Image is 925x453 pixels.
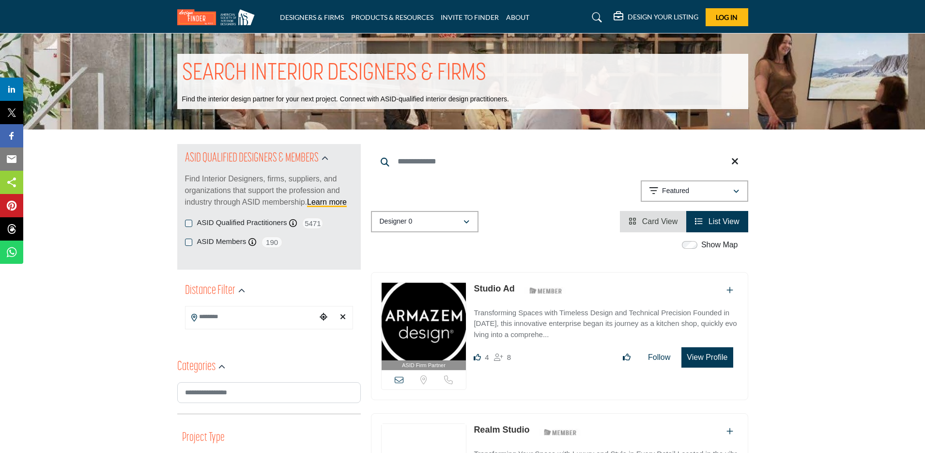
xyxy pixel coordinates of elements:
[681,347,733,368] button: View Profile
[641,180,748,202] button: Featured
[620,211,686,232] li: Card View
[686,211,748,232] li: List View
[474,425,529,435] a: Realm Studio
[701,239,738,251] label: Show Map
[402,361,446,370] span: ASID Firm Partner
[280,13,344,21] a: DESIGNERS & FIRMS
[642,348,677,367] button: Follow
[617,348,637,367] button: Like listing
[182,59,486,89] h1: SEARCH INTERIOR DESIGNERS & FIRMS
[182,95,509,104] p: Find the interior design partner for your next project. Connect with ASID-qualified interior desi...
[316,307,331,328] div: Choose your current location
[709,217,740,226] span: List View
[716,13,738,21] span: Log In
[185,173,353,208] p: Find Interior Designers, firms, suppliers, and organizations that support the profession and indu...
[197,236,247,247] label: ASID Members
[642,217,678,226] span: Card View
[695,217,739,226] a: View List
[628,13,698,21] h5: DESIGN YOUR LISTING
[539,426,582,438] img: ASID Members Badge Icon
[494,352,511,363] div: Followers
[185,220,192,227] input: ASID Qualified Practitioners checkbox
[474,354,481,361] i: Likes
[302,217,324,229] span: 5471
[185,307,316,326] input: Search Location
[485,353,489,361] span: 4
[185,239,192,246] input: ASID Members checkbox
[583,10,608,25] a: Search
[307,198,347,206] a: Learn more
[474,307,738,340] p: Transforming Spaces with Timeless Design and Technical Precision Founded in [DATE], this innovati...
[629,217,678,226] a: View Card
[614,12,698,23] div: DESIGN YOUR LISTING
[336,307,350,328] div: Clear search location
[382,283,466,360] img: Studio Ad
[474,302,738,340] a: Transforming Spaces with Timeless Design and Technical Precision Founded in [DATE], this innovati...
[506,13,529,21] a: ABOUT
[185,150,319,167] h2: ASID QUALIFIED DESIGNERS & MEMBERS
[380,217,413,226] p: Designer 0
[182,429,225,447] button: Project Type
[474,282,514,295] p: Studio Ad
[351,13,433,21] a: PRODUCTS & RESOURCES
[726,427,733,436] a: Add To List
[197,217,287,228] label: ASID Qualified Practitioners
[441,13,499,21] a: INVITE TO FINDER
[524,285,568,297] img: ASID Members Badge Icon
[662,186,689,196] p: Featured
[185,282,235,300] h2: Distance Filter
[726,286,733,294] a: Add To List
[474,284,514,293] a: Studio Ad
[177,9,260,25] img: Site Logo
[507,353,511,361] span: 8
[177,358,216,376] h2: Categories
[371,150,748,173] input: Search Keyword
[177,382,361,403] input: Search Category
[371,211,478,232] button: Designer 0
[474,423,529,437] p: Realm Studio
[382,283,466,371] a: ASID Firm Partner
[706,8,748,26] button: Log In
[261,236,283,248] span: 190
